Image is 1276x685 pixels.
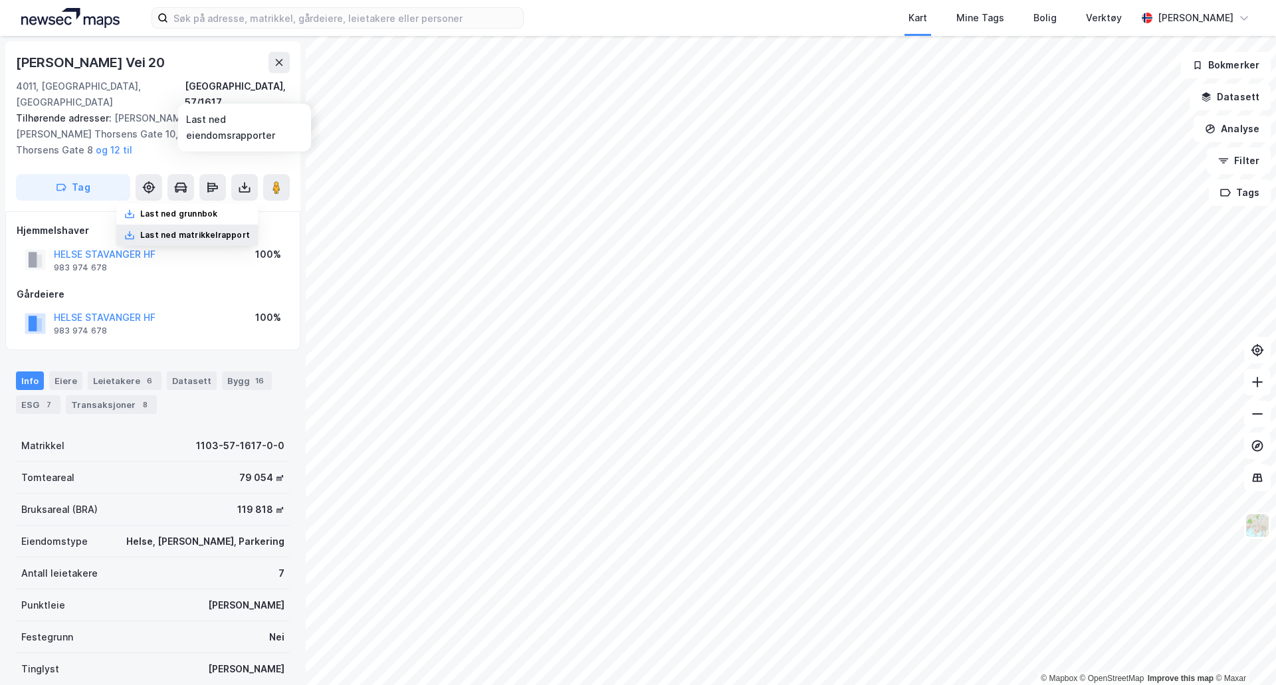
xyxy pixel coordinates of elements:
div: Matrikkel [21,438,64,454]
button: Filter [1207,147,1271,174]
button: Bokmerker [1181,52,1271,78]
div: Hjemmelshaver [17,223,289,239]
div: Gårdeiere [17,286,289,302]
div: Eiere [49,371,82,390]
a: Improve this map [1148,674,1214,683]
div: Leietakere [88,371,161,390]
img: Z [1245,513,1270,538]
input: Søk på adresse, matrikkel, gårdeiere, leietakere eller personer [168,8,523,28]
div: ESG [16,395,60,414]
div: Nei [269,629,284,645]
div: [PERSON_NAME] [208,597,284,613]
div: [PERSON_NAME] [208,661,284,677]
div: 16 [253,374,266,387]
button: Datasett [1190,84,1271,110]
div: 7 [278,565,284,581]
a: Mapbox [1041,674,1077,683]
div: Last ned grunnbok [140,209,217,219]
div: Last ned matrikkelrapport [140,230,250,241]
div: 79 054 ㎡ [239,470,284,486]
div: Info [16,371,44,390]
div: 119 818 ㎡ [237,502,284,518]
div: Tinglyst [21,661,59,677]
div: 1103-57-1617-0-0 [196,438,284,454]
div: Eiendomstype [21,534,88,549]
button: Analyse [1194,116,1271,142]
button: Tags [1209,179,1271,206]
div: 6 [143,374,156,387]
div: 8 [138,398,152,411]
div: 4011, [GEOGRAPHIC_DATA], [GEOGRAPHIC_DATA] [16,78,185,110]
div: 983 974 678 [54,262,107,273]
div: Verktøy [1086,10,1122,26]
div: 7 [42,398,55,411]
iframe: Chat Widget [1210,621,1276,685]
div: Datasett [167,371,217,390]
div: Kontrollprogram for chat [1210,621,1276,685]
div: Punktleie [21,597,65,613]
div: [PERSON_NAME] Gate 5, [PERSON_NAME] Thorsens Gate 10, [PERSON_NAME] Thorsens Gate 8 [16,110,279,158]
div: Helse, [PERSON_NAME], Parkering [126,534,284,549]
img: logo.a4113a55bc3d86da70a041830d287a7e.svg [21,8,120,28]
div: Kart [908,10,927,26]
a: OpenStreetMap [1080,674,1144,683]
div: Transaksjoner [66,395,157,414]
div: 100% [255,310,281,326]
div: [PERSON_NAME] Vei 20 [16,52,167,73]
div: Mine Tags [956,10,1004,26]
button: Tag [16,174,130,201]
span: Tilhørende adresser: [16,112,114,124]
div: 100% [255,246,281,262]
div: Tomteareal [21,470,74,486]
div: Bygg [222,371,272,390]
div: Bruksareal (BRA) [21,502,98,518]
div: 983 974 678 [54,326,107,336]
div: Festegrunn [21,629,73,645]
div: Bolig [1033,10,1057,26]
div: [PERSON_NAME] [1158,10,1233,26]
div: [GEOGRAPHIC_DATA], 57/1617 [185,78,290,110]
div: Antall leietakere [21,565,98,581]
